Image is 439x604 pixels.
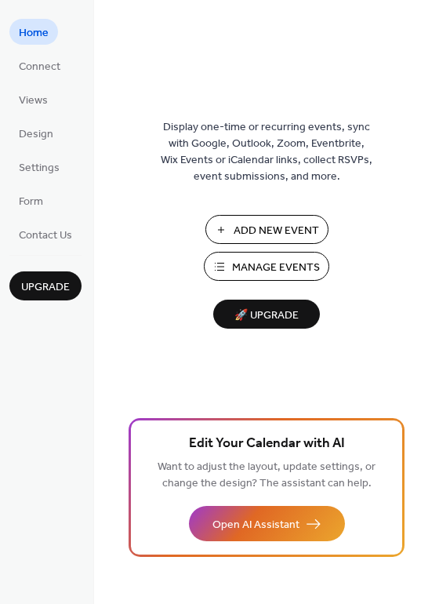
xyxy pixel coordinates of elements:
[158,457,376,494] span: Want to adjust the layout, update settings, or change the design? The assistant can help.
[19,160,60,176] span: Settings
[19,93,48,109] span: Views
[19,25,49,42] span: Home
[213,300,320,329] button: 🚀 Upgrade
[9,221,82,247] a: Contact Us
[19,59,60,75] span: Connect
[232,260,320,276] span: Manage Events
[9,86,57,112] a: Views
[19,227,72,244] span: Contact Us
[189,506,345,541] button: Open AI Assistant
[9,120,63,146] a: Design
[9,154,69,180] a: Settings
[212,517,299,533] span: Open AI Assistant
[189,433,345,455] span: Edit Your Calendar with AI
[161,119,372,185] span: Display one-time or recurring events, sync with Google, Outlook, Zoom, Eventbrite, Wix Events or ...
[223,305,310,326] span: 🚀 Upgrade
[9,271,82,300] button: Upgrade
[19,194,43,210] span: Form
[205,215,328,244] button: Add New Event
[234,223,319,239] span: Add New Event
[9,187,53,213] a: Form
[21,279,70,296] span: Upgrade
[19,126,53,143] span: Design
[9,19,58,45] a: Home
[9,53,70,78] a: Connect
[204,252,329,281] button: Manage Events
